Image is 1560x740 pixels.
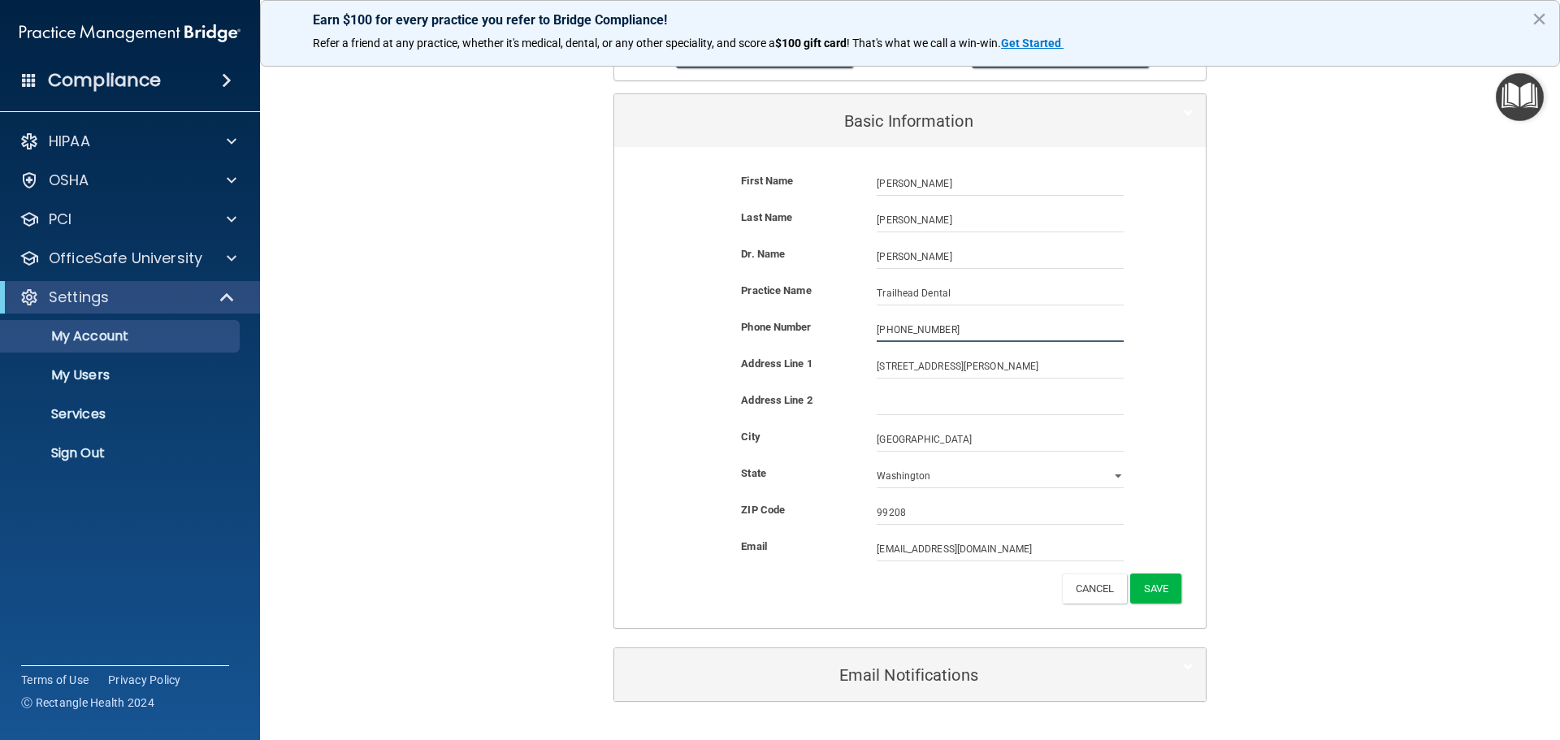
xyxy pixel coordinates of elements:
p: HIPAA [49,132,90,151]
b: State [741,467,766,479]
p: OSHA [49,171,89,190]
strong: Get Started [1001,37,1061,50]
button: Open Resource Center [1496,73,1544,121]
b: Practice Name [741,284,811,296]
b: Last Name [741,211,792,223]
p: Settings [49,288,109,307]
strong: $100 gift card [775,37,847,50]
b: Dr. Name [741,248,785,260]
button: Close [1532,6,1547,32]
button: Save [1130,573,1181,604]
h5: Email Notifications [626,666,1144,684]
a: Get Started [1001,37,1064,50]
p: PCI [49,210,71,229]
a: Privacy Policy [108,672,181,688]
b: City [741,431,760,443]
b: First Name [741,175,793,187]
span: Refer a friend at any practice, whether it's medical, dental, or any other speciality, and score a [313,37,775,50]
p: Earn $100 for every practice you refer to Bridge Compliance! [313,12,1507,28]
a: OfficeSafe University [19,249,236,268]
b: Address Line 1 [741,357,812,370]
input: (___) ___-____ [877,318,1124,342]
b: Email [741,540,767,552]
a: Email Notifications [626,656,1194,693]
img: PMB logo [19,17,240,50]
b: ZIP Code [741,504,785,516]
h5: Basic Information [626,112,1144,130]
p: Sign Out [11,445,232,461]
h4: Compliance [48,69,161,92]
a: OSHA [19,171,236,190]
span: Ⓒ Rectangle Health 2024 [21,695,154,711]
p: My Account [11,328,232,344]
p: Services [11,406,232,422]
a: Basic Information [626,102,1194,139]
span: ! That's what we call a win-win. [847,37,1001,50]
a: HIPAA [19,132,236,151]
p: OfficeSafe University [49,249,202,268]
button: Cancel [1062,573,1128,604]
a: PCI [19,210,236,229]
input: _____ [877,500,1124,525]
p: My Users [11,367,232,383]
b: Phone Number [741,321,811,333]
a: Terms of Use [21,672,89,688]
a: Settings [19,288,236,307]
b: Address Line 2 [741,394,812,406]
